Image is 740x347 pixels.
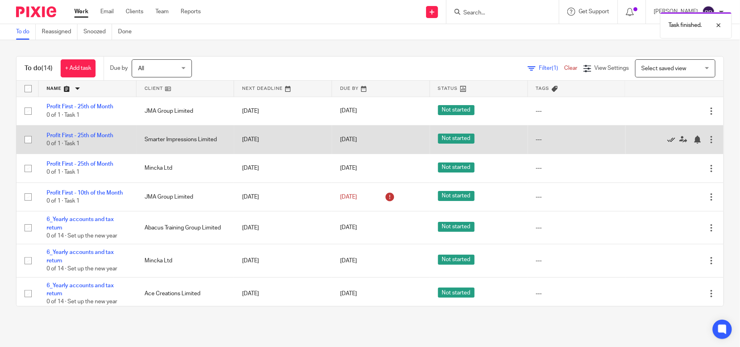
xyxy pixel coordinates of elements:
span: [DATE] [340,165,357,171]
a: 6_Yearly accounts and tax return [47,250,114,263]
span: [DATE] [340,258,357,264]
span: 0 of 1 · Task 1 [47,170,80,175]
td: [DATE] [234,277,332,310]
td: Smarter Impressions Limited [137,125,234,154]
td: Mincka Ltd [137,244,234,277]
span: (14) [41,65,53,71]
span: 0 of 14 · Set up the new year [47,266,117,272]
a: Clear [564,65,577,71]
div: --- [536,257,618,265]
td: [DATE] [234,244,332,277]
td: [DATE] [234,97,332,125]
a: Done [118,24,138,40]
img: svg%3E [702,6,715,18]
span: [DATE] [340,291,357,296]
img: Pixie [16,6,56,17]
td: [DATE] [234,154,332,183]
span: 0 of 1 · Task 1 [47,141,80,146]
p: Due by [110,64,128,72]
a: Mark as done [667,136,679,144]
p: Task finished. [669,21,702,29]
td: JMA Group Limited [137,97,234,125]
span: Tags [536,86,550,91]
td: JMA Group Limited [137,183,234,211]
span: [DATE] [340,137,357,142]
span: Not started [438,162,475,172]
a: + Add task [61,59,96,77]
span: [DATE] [340,225,357,231]
span: [DATE] [340,194,357,200]
span: Filter [539,65,564,71]
span: 0 of 14 · Set up the new year [47,299,117,304]
span: Not started [438,105,475,115]
td: [DATE] [234,125,332,154]
div: --- [536,224,618,232]
a: Email [100,8,114,16]
h1: To do [24,64,53,73]
span: Select saved view [642,66,687,71]
a: Reports [181,8,201,16]
span: 0 of 14 · Set up the new year [47,233,117,239]
span: 0 of 1 · Task 1 [47,198,80,204]
td: [DATE] [234,211,332,244]
td: Ace Creations Limited [137,277,234,310]
span: (1) [552,65,558,71]
a: 6_Yearly accounts and tax return [47,283,114,296]
a: Team [155,8,169,16]
span: [DATE] [340,108,357,114]
div: --- [536,164,618,172]
td: Abacus Training Group Limited [137,211,234,244]
a: Snoozed [84,24,112,40]
div: --- [536,136,618,144]
a: To do [16,24,36,40]
a: Profit First - 25th of Month [47,161,113,167]
span: Not started [438,191,475,201]
div: --- [536,107,618,115]
span: 0 of 1 · Task 1 [47,112,80,118]
a: Reassigned [42,24,77,40]
span: Not started [438,255,475,265]
div: --- [536,193,618,201]
span: Not started [438,134,475,144]
a: Profit First - 25th of Month [47,104,113,110]
span: Not started [438,288,475,298]
a: 6_Yearly accounts and tax return [47,217,114,230]
a: Profit First - 25th of Month [47,133,113,138]
td: Mincka Ltd [137,154,234,183]
span: View Settings [595,65,629,71]
span: All [138,66,144,71]
td: [DATE] [234,183,332,211]
a: Clients [126,8,143,16]
div: --- [536,290,618,298]
span: Not started [438,222,475,232]
a: Work [74,8,88,16]
a: Profit First - 10th of the Month [47,190,123,196]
